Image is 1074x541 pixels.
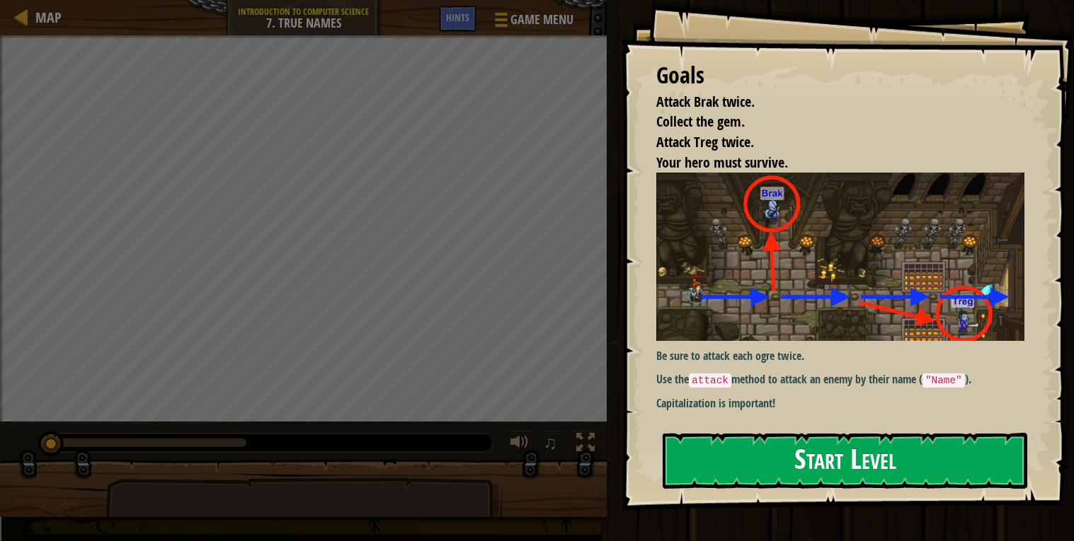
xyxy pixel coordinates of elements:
span: Collect the gem. [656,112,745,131]
span: Game Menu [510,11,573,29]
div: Rename [6,82,1068,95]
li: Your hero must survive. [639,153,1021,173]
button: Game Menu [484,6,582,39]
div: Goals [656,59,1024,92]
img: True names [656,173,1024,341]
li: Collect the gem. [639,112,1021,132]
code: "Name" [922,373,965,388]
p: Use the method to attack an enemy by their name ( ). [656,371,1024,388]
p: Capitalization is important! [656,395,1024,412]
div: Options [6,57,1068,69]
span: Map [35,8,62,27]
button: ♫ [541,430,565,459]
div: Move To ... [6,95,1068,107]
button: Toggle fullscreen [571,430,600,459]
button: Start Level [663,433,1027,489]
p: Be sure to attack each ogre twice. [656,348,1024,364]
span: Hints [446,11,469,24]
div: Sort New > Old [6,18,1068,31]
button: Adjust volume [505,430,534,459]
code: attack [689,373,731,388]
li: Attack Brak twice. [639,92,1021,112]
span: ♫ [544,432,558,453]
span: Attack Treg twice. [656,132,754,151]
div: Sort A > Z [6,6,1068,18]
div: Delete [6,44,1068,57]
li: Attack Treg twice. [639,132,1021,153]
a: Map [28,8,62,27]
div: Sign out [6,69,1068,82]
span: Attack Brak twice. [656,92,755,111]
div: Move To ... [6,31,1068,44]
span: Your hero must survive. [656,153,788,172]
